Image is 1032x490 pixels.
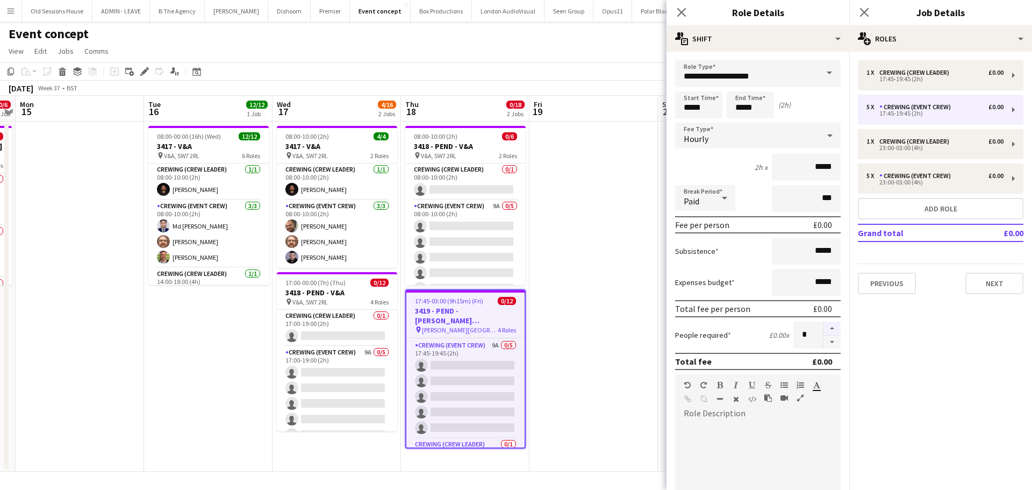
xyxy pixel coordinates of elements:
[9,83,33,94] div: [DATE]
[972,224,1023,242] td: £0.00
[866,69,879,76] div: 1 x
[415,297,483,305] span: 17:45-03:00 (9h15m) (Fri)
[866,76,1004,82] div: 17:45-19:45 (2h)
[148,100,161,109] span: Tue
[858,224,972,242] td: Grand total
[277,100,291,109] span: Wed
[879,138,954,145] div: Crewing (Crew Leader)
[780,394,788,402] button: Insert video
[404,105,419,118] span: 18
[965,273,1023,294] button: Next
[866,111,1004,116] div: 17:45-19:45 (2h)
[499,152,517,160] span: 2 Roles
[421,152,456,160] span: V&A, SW7 2RL
[675,330,731,340] label: People required
[532,105,542,118] span: 19
[277,288,397,297] h3: 3418 - PEND - V&A
[277,141,397,151] h3: 3417 - V&A
[292,298,328,306] span: V&A, SW7 2RL
[755,162,768,172] div: 2h x
[411,1,472,22] button: Box Productions
[866,138,879,145] div: 1 x
[374,132,389,140] span: 4/4
[823,322,841,336] button: Increase
[9,26,89,42] h1: Event concept
[666,5,849,19] h3: Role Details
[632,1,680,22] button: Polar Black
[506,101,525,109] span: 0/18
[277,126,397,268] app-job-card: 08:00-10:00 (2h)4/43417 - V&A V&A, SW7 2RL2 RolesCrewing (Crew Leader)1/108:00-10:00 (2h)[PERSON_...
[405,289,526,449] app-job-card: 17:45-03:00 (9h15m) (Fri)0/123419 - PEND - [PERSON_NAME][GEOGRAPHIC_DATA] [PERSON_NAME][GEOGRAPHI...
[675,219,729,230] div: Fee per person
[675,246,719,256] label: Subsistence
[405,164,526,200] app-card-role: Crewing (Crew Leader)0/108:00-10:00 (2h)
[866,180,1004,185] div: 23:00-03:00 (4h)
[879,103,955,111] div: Crewing (Event Crew)
[35,84,62,92] span: Week 37
[406,438,525,475] app-card-role: Crewing (Crew Leader)0/123:00-03:00 (4h)
[277,272,397,431] app-job-card: 17:00-00:00 (7h) (Thu)0/123418 - PEND - V&A V&A, SW7 2RL4 RolesCrewing (Crew Leader)0/117:00-19:0...
[239,132,260,140] span: 12/12
[30,44,51,58] a: Edit
[666,26,849,52] div: Shift
[9,46,24,56] span: View
[764,394,772,402] button: Paste as plain text
[988,69,1004,76] div: £0.00
[813,303,832,314] div: £0.00
[277,346,397,445] app-card-role: Crewing (Event Crew)9A0/517:00-19:00 (2h)
[242,152,260,160] span: 6 Roles
[405,126,526,285] app-job-card: 08:00-10:00 (2h)0/63418 - PEND - V&A V&A, SW7 2RL2 RolesCrewing (Crew Leader)0/108:00-10:00 (2h) ...
[684,133,708,144] span: Hourly
[292,152,328,160] span: V&A, SW7 2RL
[812,356,832,367] div: £0.00
[378,110,396,118] div: 2 Jobs
[277,310,397,346] app-card-role: Crewing (Crew Leader)0/117:00-19:00 (2h)
[748,395,756,403] button: HTML Code
[80,44,113,58] a: Comms
[406,339,525,438] app-card-role: Crewing (Event Crew)9A0/517:45-19:45 (2h)
[675,356,712,367] div: Total fee
[684,196,699,207] span: Paid
[858,273,916,294] button: Previous
[769,330,789,340] div: £0.00 x
[148,268,269,304] app-card-role: Crewing (Crew Leader)1/114:00-18:00 (4h)
[502,132,517,140] span: 0/6
[148,164,269,200] app-card-role: Crewing (Crew Leader)1/108:00-10:00 (2h)[PERSON_NAME]
[732,395,740,403] button: Clear Formatting
[544,1,593,22] button: Seen Group
[849,26,1032,52] div: Roles
[866,145,1004,151] div: 23:00-03:00 (4h)
[716,395,723,403] button: Horizontal Line
[780,381,788,389] button: Unordered List
[164,152,199,160] span: V&A, SW7 2RL
[53,44,78,58] a: Jobs
[764,381,772,389] button: Strikethrough
[534,100,542,109] span: Fri
[507,110,524,118] div: 2 Jobs
[675,278,735,287] label: Expenses budget
[247,110,267,118] div: 1 Job
[268,1,311,22] button: Dishoom
[732,381,740,389] button: Italic
[275,105,291,118] span: 17
[405,100,419,109] span: Thu
[662,100,674,109] span: Sat
[148,200,269,268] app-card-role: Crewing (Event Crew)3/308:00-10:00 (2h)Md [PERSON_NAME][PERSON_NAME][PERSON_NAME]
[246,101,268,109] span: 12/12
[277,164,397,200] app-card-role: Crewing (Crew Leader)1/108:00-10:00 (2h)[PERSON_NAME]
[311,1,350,22] button: Premier
[661,105,674,118] span: 20
[378,101,396,109] span: 4/16
[285,132,329,140] span: 08:00-10:00 (2h)
[675,303,750,314] div: Total fee per person
[405,200,526,299] app-card-role: Crewing (Event Crew)9A0/508:00-10:00 (2h)
[988,138,1004,145] div: £0.00
[498,297,516,305] span: 0/12
[858,198,1023,219] button: Add role
[370,152,389,160] span: 2 Roles
[350,1,411,22] button: Event concept
[684,381,691,389] button: Undo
